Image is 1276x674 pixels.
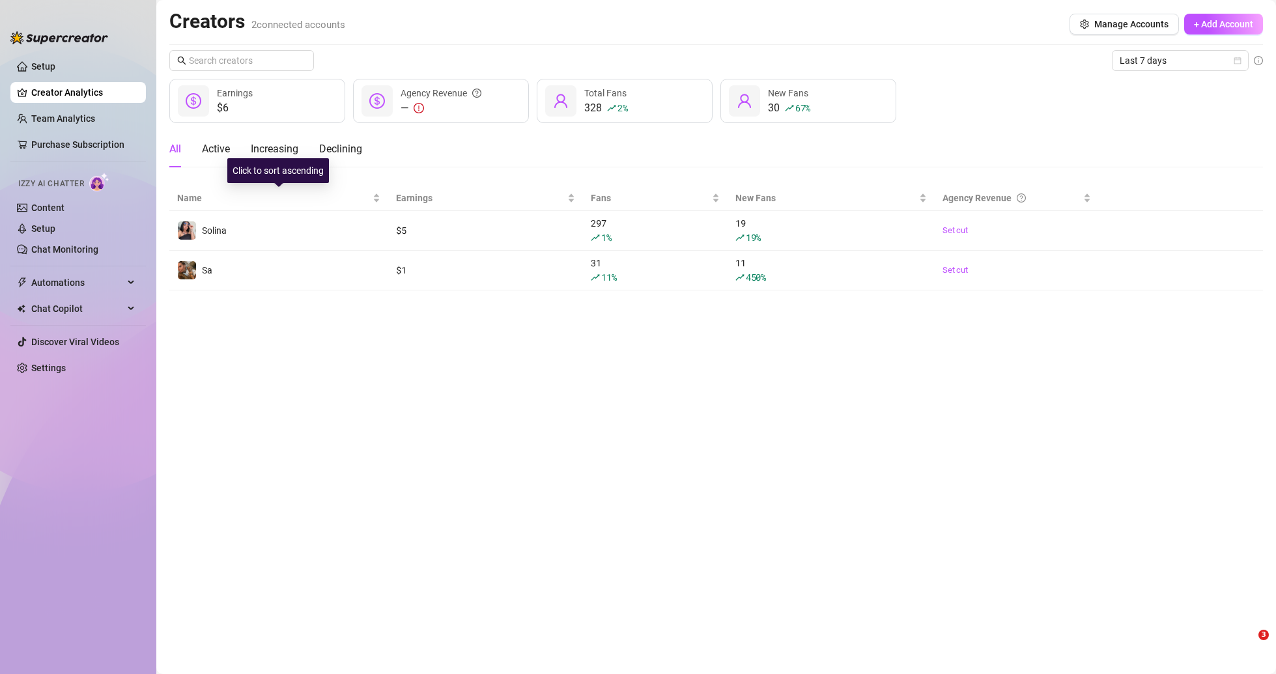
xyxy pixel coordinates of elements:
a: Purchase Subscription [31,134,135,155]
span: rise [607,104,616,113]
h2: Creators [169,9,345,34]
span: dollar-circle [369,93,385,109]
span: question-circle [1017,191,1026,205]
span: rise [735,273,744,282]
div: — [401,100,481,116]
span: Solina [202,225,227,236]
th: Fans [583,186,728,211]
span: Last 7 days [1120,51,1241,70]
a: Settings [31,363,66,373]
span: search [177,56,186,65]
span: Earnings [217,88,253,98]
span: setting [1080,20,1089,29]
a: Team Analytics [31,113,95,124]
span: + Add Account [1194,19,1253,29]
span: Sa [202,265,212,275]
img: logo-BBDzfeDw.svg [10,31,108,44]
div: $ 5 [396,223,576,238]
div: Increasing [251,141,298,157]
span: info-circle [1254,56,1263,65]
span: Fans [591,191,709,205]
div: 31 [591,256,720,285]
span: Total Fans [584,88,627,98]
a: Content [31,203,64,213]
span: 2 % [617,102,627,114]
a: Setup [31,223,55,234]
div: Agency Revenue [943,191,1081,205]
input: Search creators [189,53,296,68]
th: New Fans [728,186,935,211]
div: 297 [591,216,720,245]
a: Creator Analytics [31,82,135,103]
span: thunderbolt [17,277,27,288]
a: Chat Monitoring [31,244,98,255]
span: question-circle [472,86,481,100]
div: $ 1 [396,263,576,277]
div: Click to sort ascending [227,158,329,183]
img: AI Chatter [89,173,109,191]
span: New Fans [768,88,808,98]
a: Set cut [943,264,1091,277]
span: 19 % [746,231,761,244]
a: Discover Viral Videos [31,337,119,347]
div: 30 [768,100,810,116]
a: Set cut [943,224,1091,237]
span: rise [591,273,600,282]
span: user [553,93,569,109]
span: calendar [1234,57,1241,64]
div: All [169,141,181,157]
span: dollar-circle [186,93,201,109]
div: $6 [217,100,253,116]
div: Agency Revenue [401,86,481,100]
th: Name [169,186,388,211]
span: Earnings [396,191,565,205]
span: exclamation-circle [414,103,424,113]
span: rise [785,104,794,113]
span: Automations [31,272,124,293]
img: Sa [178,261,196,279]
div: 328 [584,100,627,116]
span: New Fans [735,191,916,205]
img: Solina [178,221,196,240]
span: 2 connected accounts [251,19,345,31]
span: Chat Copilot [31,298,124,319]
div: Active [202,141,230,157]
iframe: Intercom live chat [1232,630,1263,661]
span: Name [177,191,370,205]
span: Izzy AI Chatter [18,178,84,190]
th: Earnings [388,186,584,211]
span: rise [735,233,744,242]
span: Manage Accounts [1094,19,1169,29]
a: Setup [31,61,55,72]
span: 450 % [746,271,766,283]
span: 67 % [795,102,810,114]
div: Declining [319,141,362,157]
span: rise [591,233,600,242]
span: 11 % [601,271,616,283]
button: Manage Accounts [1070,14,1179,35]
span: user [737,93,752,109]
span: 1 % [601,231,611,244]
div: 19 [735,216,927,245]
span: 3 [1258,630,1269,640]
div: 11 [735,256,927,285]
img: Chat Copilot [17,304,25,313]
button: + Add Account [1184,14,1263,35]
